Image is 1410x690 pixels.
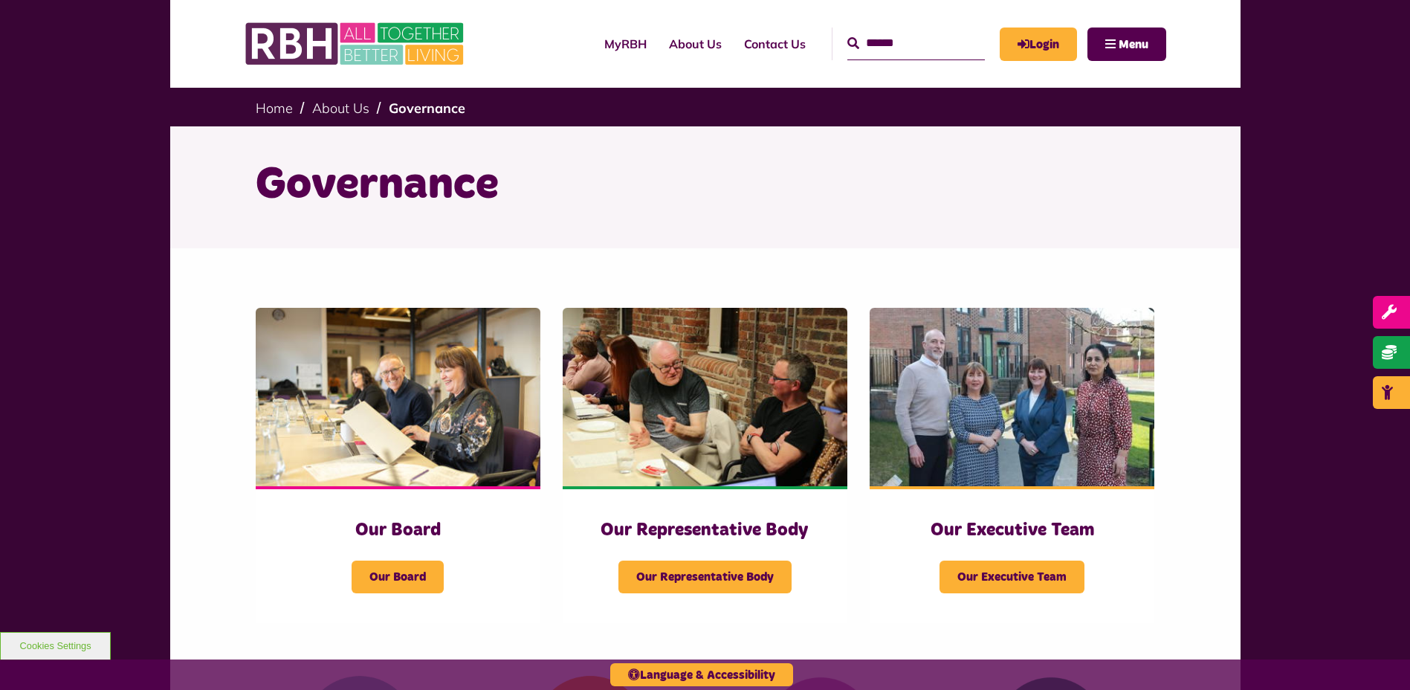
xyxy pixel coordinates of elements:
img: RBH Board 1 [256,308,540,486]
a: MyRBH [593,24,658,64]
img: Rep Body [563,308,847,486]
iframe: Netcall Web Assistant for live chat [1343,623,1410,690]
button: Language & Accessibility [610,663,793,686]
span: Our Executive Team [940,561,1084,593]
a: About Us [312,100,369,117]
h3: Our Executive Team [899,519,1125,542]
h3: Our Representative Body [592,519,818,542]
img: RBH Executive Team [870,308,1154,486]
span: Our Board [352,561,444,593]
a: About Us [658,24,733,64]
span: Our Representative Body [618,561,792,593]
h3: Our Board [285,519,511,542]
a: Home [256,100,293,117]
img: RBH [245,15,468,73]
a: Our Executive Team Our Executive Team [870,308,1154,623]
a: Our Board Our Board [256,308,540,623]
h1: Governance [256,156,1155,214]
a: MyRBH [1000,28,1077,61]
a: Governance [389,100,465,117]
button: Navigation [1087,28,1166,61]
a: Our Representative Body Our Representative Body [563,308,847,623]
span: Menu [1119,39,1148,51]
a: Contact Us [733,24,817,64]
